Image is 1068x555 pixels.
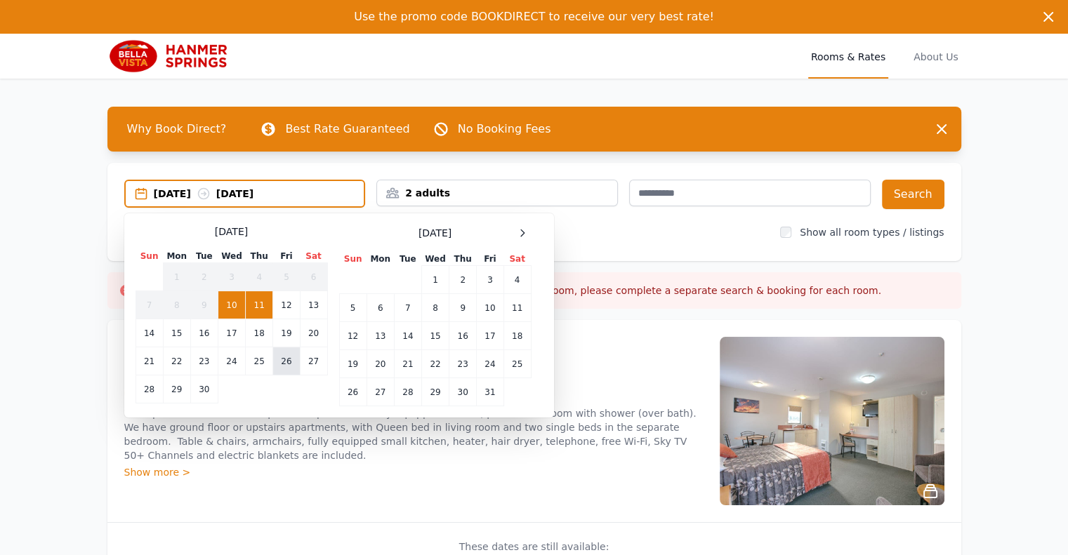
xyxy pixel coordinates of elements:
[418,226,451,240] span: [DATE]
[246,263,273,291] td: 4
[882,180,944,209] button: Search
[394,350,421,378] td: 21
[394,378,421,406] td: 28
[911,34,961,79] a: About Us
[503,253,531,266] th: Sat
[421,253,449,266] th: Wed
[136,291,163,319] td: 7
[339,294,367,322] td: 5
[300,347,327,375] td: 27
[273,319,300,347] td: 19
[458,121,551,138] p: No Booking Fees
[354,10,714,23] span: Use the promo code BOOKDIRECT to receive our very best rate!
[218,347,245,375] td: 24
[163,347,190,375] td: 22
[163,291,190,319] td: 8
[477,350,503,378] td: 24
[394,294,421,322] td: 7
[477,322,503,350] td: 17
[273,250,300,263] th: Fri
[394,253,421,266] th: Tue
[285,121,409,138] p: Best Rate Guaranteed
[477,378,503,406] td: 31
[449,266,477,294] td: 2
[246,347,273,375] td: 25
[339,378,367,406] td: 26
[421,322,449,350] td: 15
[163,263,190,291] td: 1
[273,347,300,375] td: 26
[503,322,531,350] td: 18
[300,263,327,291] td: 6
[136,319,163,347] td: 14
[800,227,944,238] label: Show all room types / listings
[421,266,449,294] td: 1
[218,250,245,263] th: Wed
[218,319,245,347] td: 17
[246,250,273,263] th: Thu
[124,406,703,462] p: This spacious one bedroom apartment provides a fully equipped kitchen, private bathroom with show...
[367,350,394,378] td: 20
[339,350,367,378] td: 19
[136,375,163,403] td: 28
[190,375,218,403] td: 30
[163,375,190,403] td: 29
[116,115,238,143] span: Why Book Direct?
[190,291,218,319] td: 9
[503,294,531,322] td: 11
[273,291,300,319] td: 12
[367,378,394,406] td: 27
[124,540,944,554] p: These dates are still available:
[246,291,273,319] td: 11
[300,250,327,263] th: Sat
[300,319,327,347] td: 20
[503,350,531,378] td: 25
[136,250,163,263] th: Sun
[163,319,190,347] td: 15
[190,347,218,375] td: 23
[190,263,218,291] td: 2
[190,250,218,263] th: Tue
[136,347,163,375] td: 21
[124,465,703,479] div: Show more >
[300,291,327,319] td: 13
[449,350,477,378] td: 23
[218,263,245,291] td: 3
[377,186,617,200] div: 2 adults
[367,294,394,322] td: 6
[367,253,394,266] th: Mon
[339,253,367,266] th: Sun
[273,263,300,291] td: 5
[477,294,503,322] td: 10
[449,322,477,350] td: 16
[394,322,421,350] td: 14
[421,350,449,378] td: 22
[449,294,477,322] td: 9
[190,319,218,347] td: 16
[215,225,248,239] span: [DATE]
[339,322,367,350] td: 12
[449,253,477,266] th: Thu
[477,266,503,294] td: 3
[218,291,245,319] td: 10
[421,378,449,406] td: 29
[154,187,364,201] div: [DATE] [DATE]
[477,253,503,266] th: Fri
[421,294,449,322] td: 8
[163,250,190,263] th: Mon
[107,39,242,73] img: Bella Vista Hanmer Springs
[246,319,273,347] td: 18
[449,378,477,406] td: 30
[367,322,394,350] td: 13
[808,34,888,79] a: Rooms & Rates
[503,266,531,294] td: 4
